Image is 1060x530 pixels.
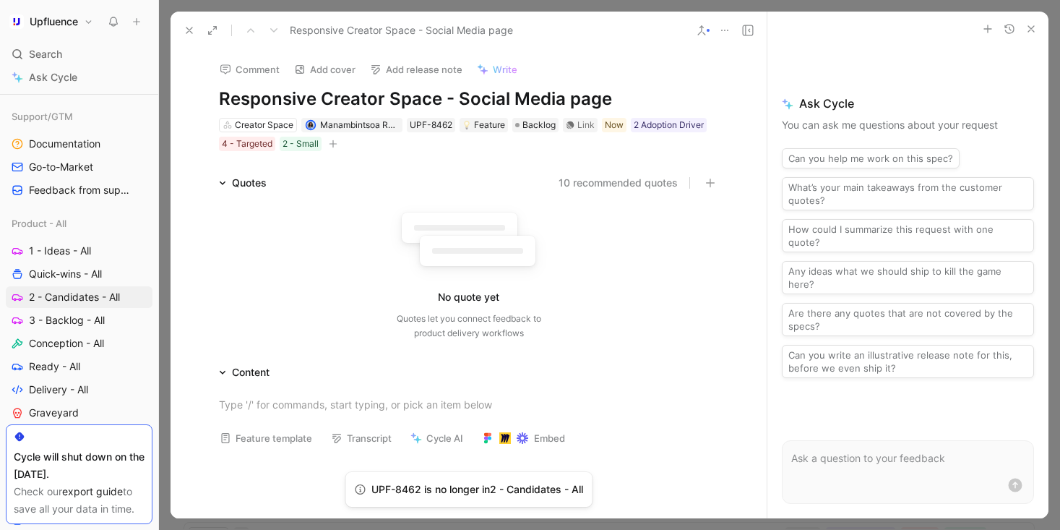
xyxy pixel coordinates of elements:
h1: Upfluence [30,15,78,28]
span: Write [493,63,517,76]
div: Link [577,118,595,132]
button: Can you help me work on this spec? [782,148,960,168]
a: Ready - All [6,356,152,377]
div: Quotes [213,174,272,192]
div: Search [6,43,152,65]
span: Documentation [29,137,100,151]
div: Cycle will shut down on the [DATE]. [14,448,145,483]
button: Any ideas what we should ship to kill the game here? [782,261,1034,294]
span: 3 - Backlog - All [29,313,105,328]
div: Quotes [232,174,267,192]
a: Quick-wins - All [6,263,152,285]
div: Product - All1 - Ideas - AllQuick-wins - All2 - Candidates - All3 - Backlog - AllConception - All... [6,213,152,424]
div: UPF-8462 [410,118,452,132]
a: 3 - Backlog - All [6,309,152,331]
div: Content [232,364,270,381]
a: Conception - All [6,333,152,354]
button: Can you write an illustrative release note for this, before we even ship it? [782,345,1034,378]
div: 2 Adoption Driver [634,118,704,132]
a: Go-to-Market [6,156,152,178]
a: Documentation [6,133,152,155]
div: Product - All [6,213,152,234]
span: Quick-wins - All [29,267,102,281]
span: Manambintsoa RABETRANO [320,119,435,130]
span: Delivery - All [29,382,88,397]
button: Are there any quotes that are not covered by the specs? [782,303,1034,336]
img: 💡 [462,121,471,129]
span: Backlog [522,118,556,132]
div: 4 - Targeted [222,137,272,151]
a: 1 - Ideas - All [6,240,152,262]
p: You can ask me questions about your request [782,116,1034,134]
button: What’s your main takeaways from the customer quotes? [782,177,1034,210]
img: Upfluence [9,14,24,29]
button: Add release note [363,59,469,80]
span: 1 - Ideas - All [29,244,91,258]
button: Comment [213,59,286,80]
a: 2 - Candidates - All [6,286,152,308]
div: 💡Feature [460,118,508,132]
div: Content [213,364,275,381]
span: Ready - All [29,359,80,374]
span: UPF-8462 is no longer in 2 - Candidates - All [371,483,583,495]
div: Creator Space [235,118,293,132]
div: Check our to save all your data in time. [14,483,145,518]
div: Now [605,118,624,132]
span: 2 - Candidates - All [29,290,120,304]
span: Ask Cycle [782,95,1034,112]
a: Ask Cycle [6,67,152,88]
h1: Responsive Creator Space - Social Media page [219,87,719,111]
span: Conception - All [29,336,104,351]
button: Feature template [213,428,319,448]
button: How could I summarize this request with one quote? [782,219,1034,252]
span: Feedback from support [29,183,133,197]
button: Embed [475,428,572,448]
div: Backlog [512,118,559,132]
span: Responsive Creator Space - Social Media page [290,22,513,39]
a: Feedback from support [6,179,152,201]
div: 2 - Small [283,137,319,151]
button: Cycle AI [404,428,470,448]
span: Support/GTM [12,109,73,124]
div: Quotes let you connect feedback to product delivery workflows [397,312,541,341]
span: Graveyard [29,406,79,420]
button: Add cover [288,59,362,80]
button: UpfluenceUpfluence [6,12,97,32]
button: Write [470,59,524,80]
button: 10 recommended quotes [559,174,678,192]
span: Go-to-Market [29,160,93,174]
img: avatar [307,121,315,129]
a: Graveyard [6,402,152,424]
a: export guide [62,485,123,497]
div: Support/GTM [6,106,152,127]
a: Delivery - All [6,379,152,401]
div: Feature [462,118,505,132]
div: No quote yet [438,288,499,306]
div: Support/GTMDocumentationGo-to-MarketFeedback from support [6,106,152,201]
span: Search [29,46,62,63]
span: Ask Cycle [29,69,77,86]
button: Transcript [324,428,398,448]
span: Product - All [12,216,66,231]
